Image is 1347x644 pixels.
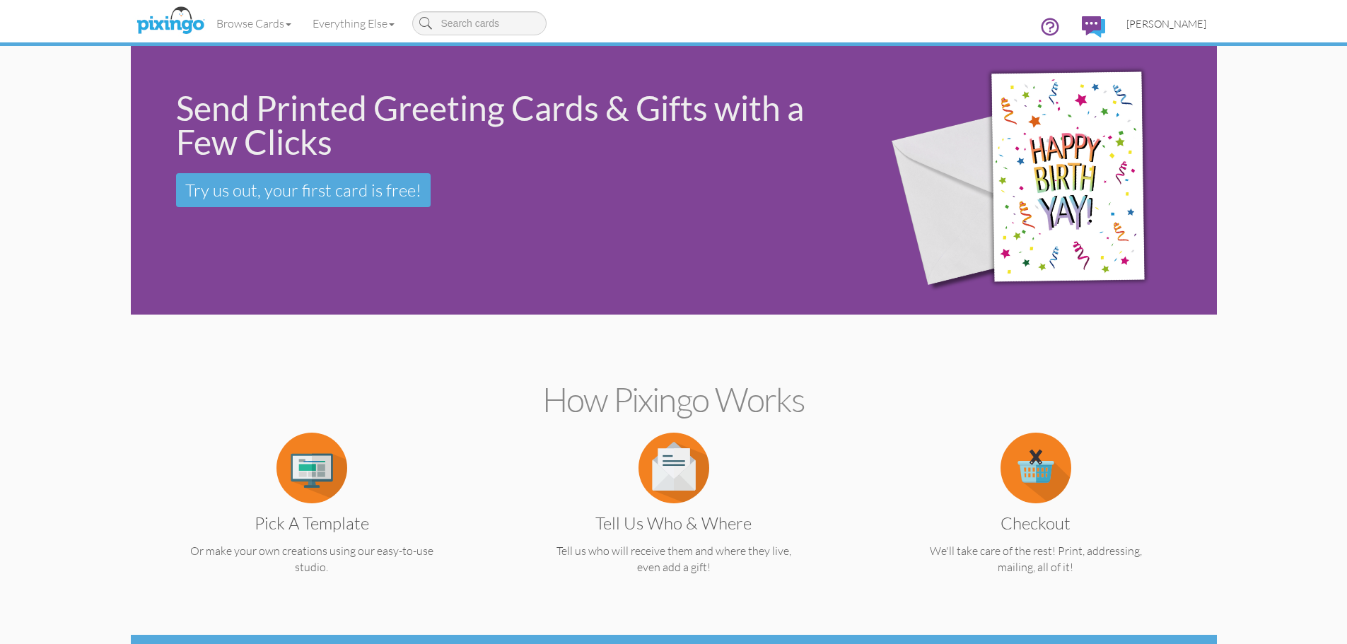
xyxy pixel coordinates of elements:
p: We'll take care of the rest! Print, addressing, mailing, all of it! [882,543,1189,575]
a: Pick a Template Or make your own creations using our easy-to-use studio. [158,459,465,575]
img: 942c5090-71ba-4bfc-9a92-ca782dcda692.png [866,26,1208,335]
img: pixingo logo [133,4,208,39]
p: Or make your own creations using our easy-to-use studio. [158,543,465,575]
a: Everything Else [302,6,405,41]
div: Send Printed Greeting Cards & Gifts with a Few Clicks [176,91,844,159]
a: [PERSON_NAME] [1116,6,1217,42]
img: item.alt [1001,433,1071,503]
input: Search cards [412,11,547,35]
h3: Checkout [893,514,1179,532]
span: Try us out, your first card is free! [185,180,421,201]
h3: Tell us Who & Where [531,514,817,532]
h3: Pick a Template [169,514,455,532]
span: [PERSON_NAME] [1126,18,1206,30]
h2: How Pixingo works [156,381,1192,418]
a: Checkout We'll take care of the rest! Print, addressing, mailing, all of it! [882,459,1189,575]
p: Tell us who will receive them and where they live, even add a gift! [520,543,827,575]
img: item.alt [638,433,709,503]
img: item.alt [276,433,347,503]
a: Browse Cards [206,6,302,41]
a: Try us out, your first card is free! [176,173,431,207]
a: Tell us Who & Where Tell us who will receive them and where they live, even add a gift! [520,459,827,575]
img: comments.svg [1082,16,1105,37]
